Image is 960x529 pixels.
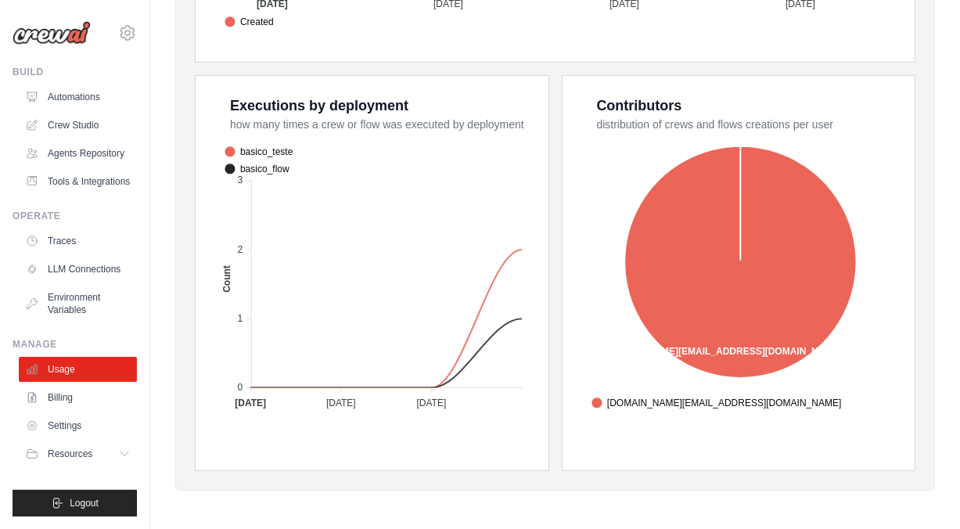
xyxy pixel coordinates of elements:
[19,169,137,194] a: Tools & Integrations
[230,117,530,132] dt: how many times a crew or flow was executed by deployment
[225,15,274,29] span: Created
[19,229,137,254] a: Traces
[238,313,243,324] tspan: 1
[48,448,92,460] span: Resources
[417,398,447,408] tspan: [DATE]
[221,265,232,293] text: Count
[235,398,266,408] tspan: [DATE]
[19,257,137,282] a: LLM Connections
[19,285,137,322] a: Environment Variables
[19,141,137,166] a: Agents Repository
[13,21,91,45] img: Logo
[13,210,137,222] div: Operate
[882,454,960,529] iframe: Chat Widget
[13,66,137,78] div: Build
[238,175,243,185] tspan: 3
[19,413,137,438] a: Settings
[19,441,137,466] button: Resources
[225,162,289,176] span: basico_flow
[238,243,243,254] tspan: 2
[13,338,137,351] div: Manage
[591,396,841,410] span: [DOMAIN_NAME][EMAIL_ADDRESS][DOMAIN_NAME]
[238,382,243,393] tspan: 0
[882,454,960,529] div: Widget de chat
[597,95,682,117] div: Contributors
[326,398,356,408] tspan: [DATE]
[19,385,137,410] a: Billing
[230,95,408,117] div: Executions by deployment
[19,357,137,382] a: Usage
[597,117,897,132] dt: distribution of crews and flows creations per user
[13,490,137,516] button: Logout
[19,85,137,110] a: Automations
[19,113,137,138] a: Crew Studio
[225,145,293,159] span: basico_teste
[70,497,99,509] span: Logout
